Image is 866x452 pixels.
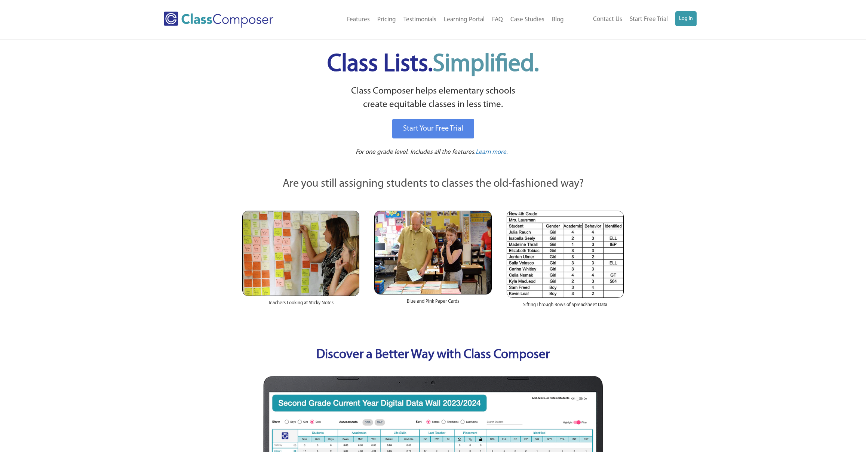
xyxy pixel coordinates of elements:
[507,298,624,316] div: Sifting Through Rows of Spreadsheet Data
[507,211,624,298] img: Spreadsheets
[374,294,491,312] div: Blue and Pink Paper Cards
[242,296,359,314] div: Teachers Looking at Sticky Notes
[675,11,697,26] a: Log In
[440,12,488,28] a: Learning Portal
[589,11,626,28] a: Contact Us
[626,11,672,28] a: Start Free Trial
[242,211,359,296] img: Teachers Looking at Sticky Notes
[507,12,548,28] a: Case Studies
[327,52,539,77] span: Class Lists.
[548,12,568,28] a: Blog
[356,149,476,155] span: For one grade level. Includes all the features.
[374,12,400,28] a: Pricing
[400,12,440,28] a: Testimonials
[568,11,697,28] nav: Header Menu
[343,12,374,28] a: Features
[304,12,568,28] nav: Header Menu
[242,176,624,192] p: Are you still assigning students to classes the old-fashioned way?
[235,346,631,365] p: Discover a Better Way with Class Composer
[374,211,491,294] img: Blue and Pink Paper Cards
[488,12,507,28] a: FAQ
[476,149,508,155] span: Learn more.
[164,12,273,28] img: Class Composer
[476,148,508,157] a: Learn more.
[403,125,463,132] span: Start Your Free Trial
[433,52,539,77] span: Simplified.
[241,85,625,112] p: Class Composer helps elementary schools create equitable classes in less time.
[392,119,474,138] a: Start Your Free Trial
